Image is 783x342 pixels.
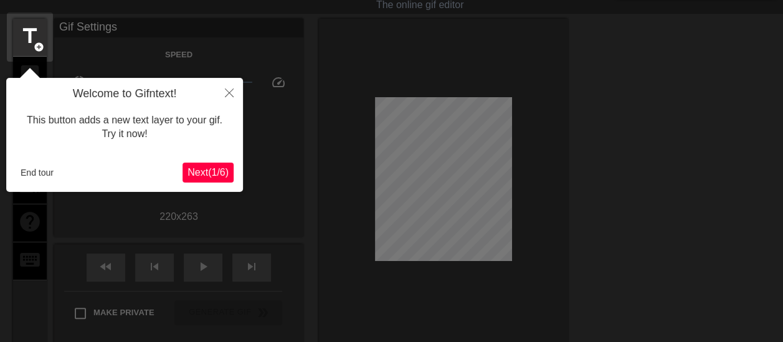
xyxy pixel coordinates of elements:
button: Close [216,78,243,107]
h4: Welcome to Gifntext! [16,87,234,101]
button: End tour [16,163,59,182]
span: Next ( 1 / 6 ) [187,167,229,178]
div: This button adds a new text layer to your gif. Try it now! [16,101,234,154]
button: Next [183,163,234,183]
